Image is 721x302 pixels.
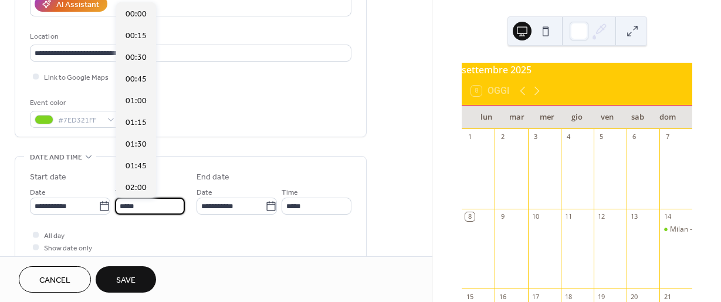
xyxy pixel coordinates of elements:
span: 00:15 [126,30,147,42]
button: Cancel [19,266,91,293]
span: Date [197,186,212,199]
div: 12 [597,212,606,221]
span: Time [115,186,131,199]
div: 6 [630,133,639,141]
span: Show date only [44,242,92,255]
div: 8 [465,212,474,221]
div: Milan - Bologna - San Siro [659,225,692,235]
div: 11 [564,212,573,221]
span: Hide end time [44,255,89,267]
div: 19 [597,292,606,301]
div: 5 [597,133,606,141]
div: dom [652,106,683,129]
div: 4 [564,133,573,141]
span: Date and time [30,151,82,164]
div: 17 [532,292,540,301]
span: Date [30,186,46,199]
span: 00:30 [126,52,147,64]
div: Start date [30,171,66,184]
span: 02:00 [126,182,147,194]
button: Save [96,266,156,293]
div: 7 [663,133,672,141]
div: 3 [532,133,540,141]
span: 01:00 [126,95,147,107]
span: #7ED321FF [58,114,101,127]
div: 15 [465,292,474,301]
div: mer [532,106,562,129]
div: 1 [465,133,474,141]
div: 13 [630,212,639,221]
span: 01:45 [126,160,147,172]
div: 9 [498,212,507,221]
div: mar [502,106,532,129]
span: Link to Google Maps [44,72,109,84]
div: 14 [663,212,672,221]
span: Time [282,186,298,199]
div: 16 [498,292,507,301]
span: 01:30 [126,138,147,151]
span: Save [116,274,136,287]
div: 18 [564,292,573,301]
span: All day [44,230,65,242]
div: Location [30,30,349,43]
span: 01:15 [126,117,147,129]
div: settembre 2025 [462,63,692,77]
span: Cancel [39,274,70,287]
span: 00:00 [126,8,147,21]
div: End date [197,171,229,184]
div: Event color [30,97,118,109]
div: gio [562,106,593,129]
div: 2 [498,133,507,141]
div: 21 [663,292,672,301]
span: 00:45 [126,73,147,86]
div: 10 [532,212,540,221]
div: 20 [630,292,639,301]
div: lun [471,106,502,129]
div: sab [622,106,653,129]
div: ven [592,106,622,129]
